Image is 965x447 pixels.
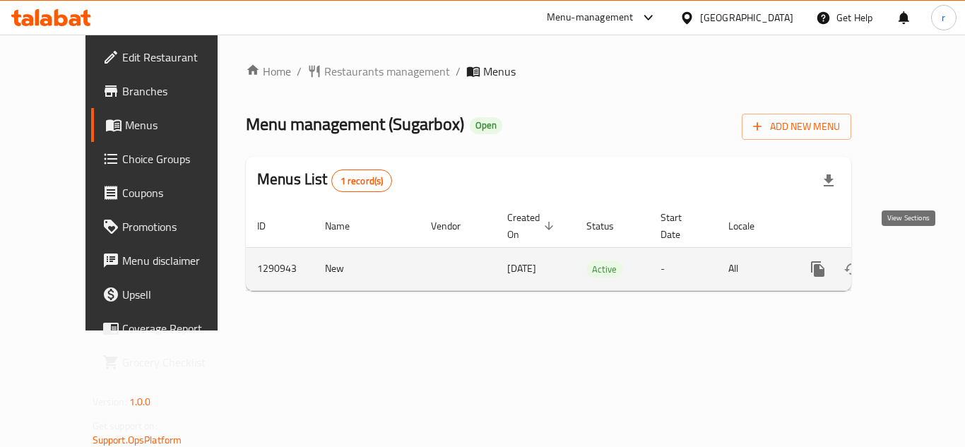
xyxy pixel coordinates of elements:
a: Restaurants management [307,63,450,80]
span: Menu management ( Sugarbox ) [246,108,464,140]
button: more [801,252,835,286]
span: Open [470,119,502,131]
span: r [942,10,945,25]
span: 1.0.0 [129,393,151,411]
div: Menu-management [547,9,634,26]
span: Name [325,217,368,234]
span: Coupons [122,184,235,201]
td: All [717,247,790,290]
td: 1290943 [246,247,314,290]
a: Menus [91,108,247,142]
li: / [456,63,461,80]
a: Home [246,63,291,80]
button: Change Status [835,252,869,286]
a: Grocery Checklist [91,345,247,379]
span: Status [586,217,632,234]
h2: Menus List [257,169,392,192]
span: Created On [507,209,558,243]
td: New [314,247,420,290]
th: Actions [790,205,948,248]
span: Vendor [431,217,479,234]
span: Grocery Checklist [122,354,235,371]
span: Promotions [122,218,235,235]
span: Upsell [122,286,235,303]
a: Upsell [91,278,247,311]
table: enhanced table [246,205,948,291]
div: Open [470,117,502,134]
span: Locale [728,217,773,234]
span: Start Date [661,209,700,243]
span: Version: [93,393,127,411]
a: Choice Groups [91,142,247,176]
a: Branches [91,74,247,108]
span: Choice Groups [122,150,235,167]
a: Menu disclaimer [91,244,247,278]
a: Promotions [91,210,247,244]
span: Menus [483,63,516,80]
span: Get support on: [93,417,158,435]
a: Coverage Report [91,311,247,345]
span: Menus [125,117,235,133]
div: Export file [812,164,846,198]
span: [DATE] [507,259,536,278]
span: Menu disclaimer [122,252,235,269]
span: Restaurants management [324,63,450,80]
span: 1 record(s) [332,174,392,188]
div: [GEOGRAPHIC_DATA] [700,10,793,25]
td: - [649,247,717,290]
a: Edit Restaurant [91,40,247,74]
span: Add New Menu [753,118,840,136]
span: Coverage Report [122,320,235,337]
li: / [297,63,302,80]
a: Coupons [91,176,247,210]
div: Total records count [331,169,393,192]
button: Add New Menu [742,114,851,140]
nav: breadcrumb [246,63,851,80]
span: ID [257,217,284,234]
span: Branches [122,83,235,100]
span: Edit Restaurant [122,49,235,66]
span: Active [586,261,622,278]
